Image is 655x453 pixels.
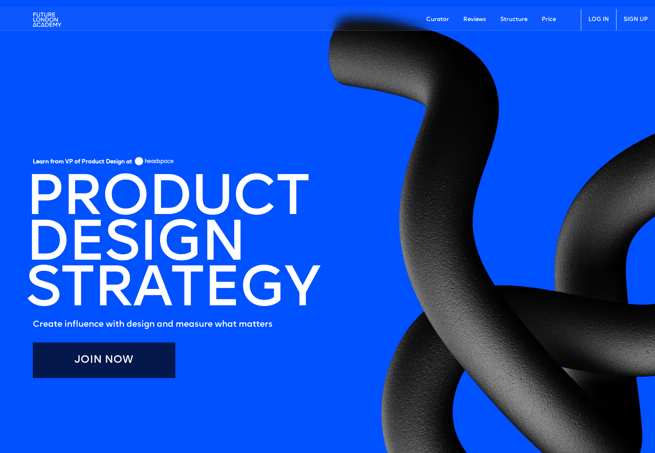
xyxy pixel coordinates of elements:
h1: PRODUCT DESIGN STRATEGY [26,177,319,314]
h5: Learn from VP of Product Design at [33,158,132,168]
a: LOG IN [581,9,616,30]
a: SIGN UP [616,9,655,30]
a: Curator [419,9,456,30]
h5: Create influence with design and measure what matters [33,317,319,332]
a: Reviews [456,9,493,30]
a: Price [535,9,563,30]
a: Join Now [33,342,175,378]
a: Structure [493,9,535,30]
